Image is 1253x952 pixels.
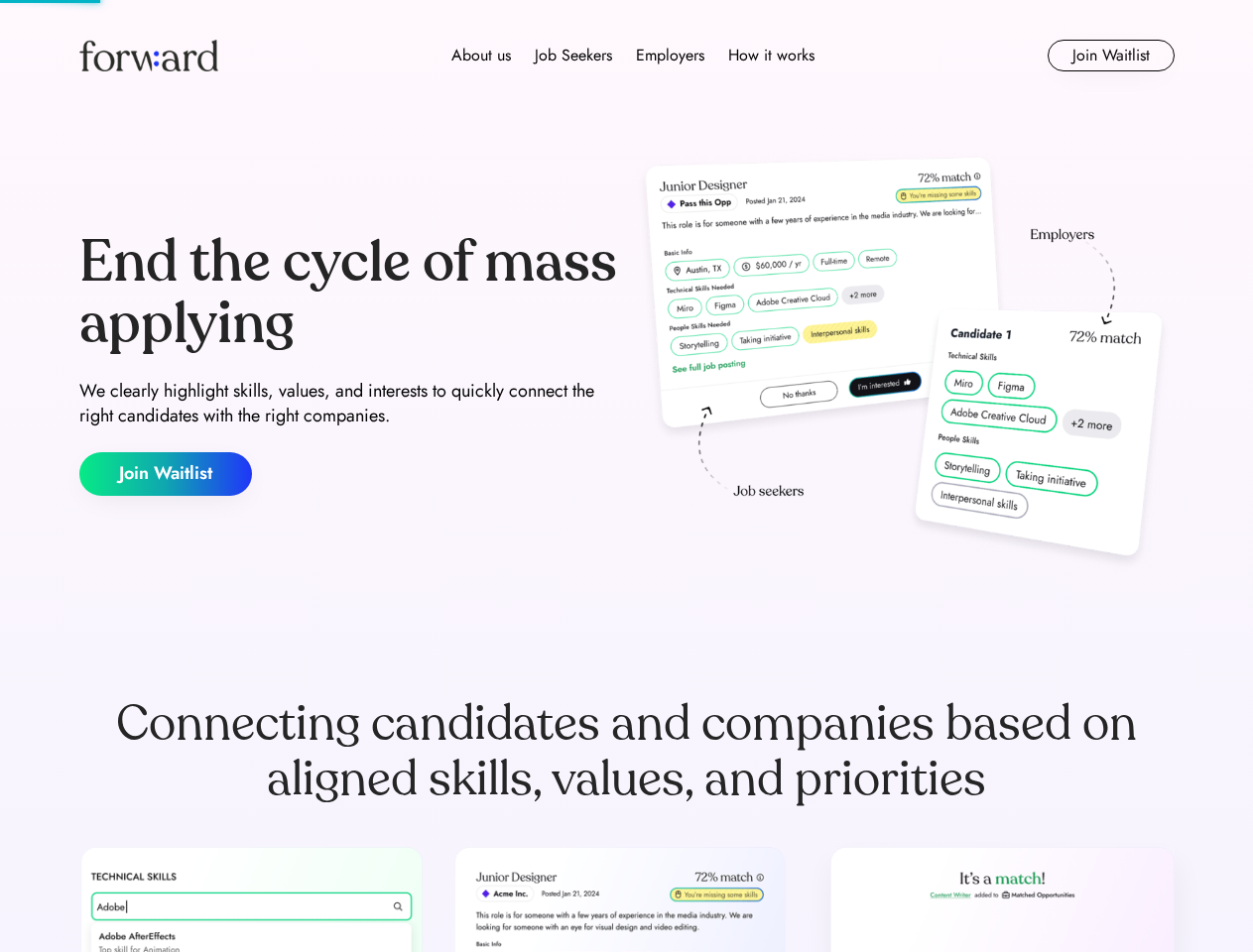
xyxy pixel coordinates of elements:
div: About us [451,44,511,67]
img: hero-image.png [635,151,1175,577]
div: End the cycle of mass applying [79,232,619,354]
button: Join Waitlist [79,452,252,496]
div: Employers [636,44,704,67]
div: Job Seekers [535,44,612,67]
div: Connecting candidates and companies based on aligned skills, values, and priorities [79,696,1175,807]
img: Forward logo [79,40,218,71]
div: How it works [728,44,814,67]
div: We clearly highlight skills, values, and interests to quickly connect the right candidates with t... [79,379,619,428]
button: Join Waitlist [1048,40,1175,71]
